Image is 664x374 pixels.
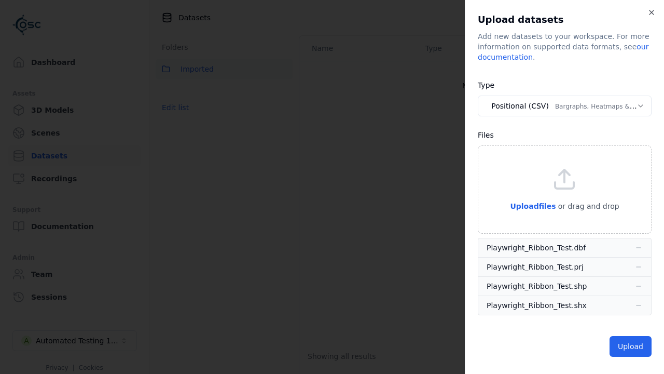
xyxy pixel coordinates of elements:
[556,200,619,212] p: or drag and drop
[487,243,586,253] div: Playwright_Ribbon_Test.dbf
[478,31,652,62] div: Add new datasets to your workspace. For more information on supported data formats, see .
[478,81,494,89] label: Type
[487,300,587,311] div: Playwright_Ribbon_Test.shx
[510,202,556,210] span: Upload files
[478,12,652,27] h2: Upload datasets
[487,281,587,291] div: Playwright_Ribbon_Test.shp
[487,262,584,272] div: Playwright_Ribbon_Test.prj
[478,131,494,139] label: Files
[610,336,652,357] button: Upload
